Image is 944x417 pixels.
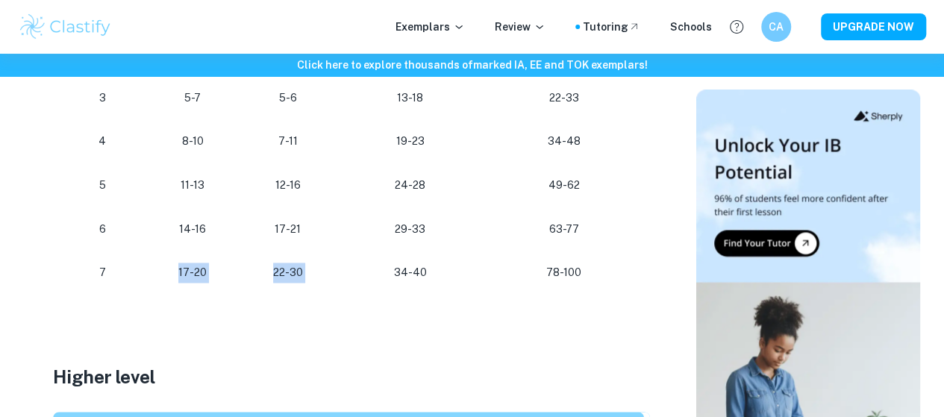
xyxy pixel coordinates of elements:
p: 14-16 [158,219,228,239]
a: Tutoring [583,19,640,35]
p: Review [495,19,546,35]
p: 34-40 [348,263,472,283]
button: UPGRADE NOW [821,13,926,40]
p: 12-16 [251,175,325,195]
p: 6 [71,219,134,239]
button: Help and Feedback [724,14,749,40]
p: 78-100 [496,263,631,283]
img: Clastify logo [18,12,113,42]
p: 17-20 [158,263,228,283]
p: 22-30 [251,263,325,283]
p: 13-18 [348,88,472,108]
p: 3 [71,88,134,108]
p: 19-23 [348,131,472,151]
button: CA [761,12,791,42]
p: Exemplars [396,19,465,35]
p: 7-11 [251,131,325,151]
p: 11-13 [158,175,228,195]
p: 63-77 [496,219,631,239]
p: 5 [71,175,134,195]
p: 8-10 [158,131,228,151]
h6: CA [768,19,785,35]
p: 7 [71,263,134,283]
p: 34-48 [496,131,631,151]
p: 5-7 [158,88,228,108]
p: 24-28 [348,175,472,195]
p: 22-33 [496,88,631,108]
a: Schools [670,19,712,35]
p: 4 [71,131,134,151]
p: 17-21 [251,219,325,239]
p: 29-33 [348,219,472,239]
h6: Click here to explore thousands of marked IA, EE and TOK exemplars ! [3,57,941,73]
p: 49-62 [496,175,631,195]
h3: Higher level [53,363,650,389]
p: 5-6 [251,88,325,108]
